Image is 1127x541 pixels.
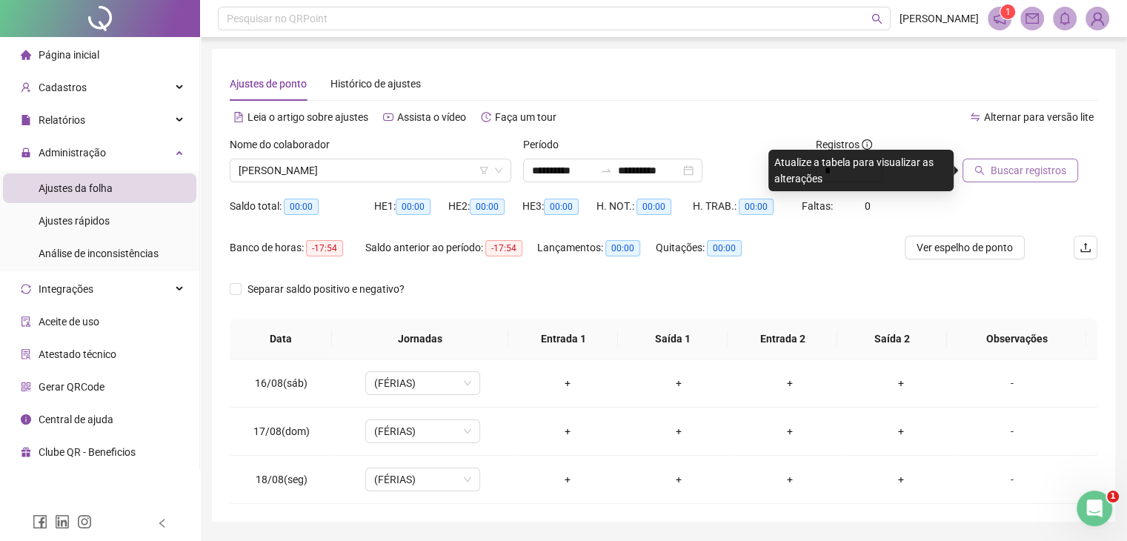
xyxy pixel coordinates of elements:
[39,248,159,259] span: Análise de inconsistências
[605,240,640,256] span: 00:00
[247,111,368,123] span: Leia o artigo sobre ajustes
[374,372,471,394] span: (FÉRIAS)
[618,319,728,359] th: Saída 1
[1086,7,1108,30] img: 91474
[739,199,774,215] span: 00:00
[39,283,93,295] span: Integrações
[39,147,106,159] span: Administração
[746,423,834,439] div: +
[230,319,332,359] th: Data
[600,165,612,176] span: to
[330,78,421,90] span: Histórico de ajustes
[968,375,1055,391] div: -
[21,349,31,359] span: solution
[524,471,611,488] div: +
[837,319,947,359] th: Saída 2
[963,159,1078,182] button: Buscar registros
[374,198,448,215] div: HE 1:
[1077,491,1112,526] iframe: Intercom live chat
[21,316,31,327] span: audit
[993,12,1006,25] span: notification
[21,82,31,93] span: user-add
[39,82,87,93] span: Cadastros
[984,111,1094,123] span: Alternar para versão lite
[857,423,945,439] div: +
[816,136,872,153] span: Registros
[21,115,31,125] span: file
[230,239,365,256] div: Banco de horas:
[397,111,466,123] span: Assista o vídeo
[656,239,764,256] div: Quitações:
[365,239,537,256] div: Saldo anterior ao período:
[481,112,491,122] span: history
[495,111,556,123] span: Faça um tour
[470,199,505,215] span: 00:00
[21,147,31,158] span: lock
[707,240,742,256] span: 00:00
[865,200,871,212] span: 0
[991,162,1066,179] span: Buscar registros
[233,112,244,122] span: file-text
[21,447,31,457] span: gift
[39,49,99,61] span: Página inicial
[230,78,307,90] span: Ajustes de ponto
[600,165,612,176] span: swap-right
[802,200,835,212] span: Faltas:
[21,284,31,294] span: sync
[306,240,343,256] span: -17:54
[947,319,1086,359] th: Observações
[39,414,113,425] span: Central de ajuda
[635,375,722,391] div: +
[39,215,110,227] span: Ajustes rápidos
[857,375,945,391] div: +
[524,423,611,439] div: +
[485,240,522,256] span: -17:54
[21,50,31,60] span: home
[256,474,307,485] span: 18/08(seg)
[635,423,722,439] div: +
[959,331,1074,347] span: Observações
[383,112,393,122] span: youtube
[900,10,979,27] span: [PERSON_NAME]
[522,198,596,215] div: HE 3:
[728,319,837,359] th: Entrada 2
[635,471,722,488] div: +
[862,139,872,150] span: info-circle
[970,112,980,122] span: swap
[448,198,522,215] div: HE 2:
[157,518,167,528] span: left
[39,316,99,328] span: Aceite de uso
[746,471,834,488] div: +
[1107,491,1119,502] span: 1
[544,199,579,215] span: 00:00
[39,114,85,126] span: Relatórios
[284,199,319,215] span: 00:00
[537,239,656,256] div: Lançamentos:
[33,514,47,529] span: facebook
[230,136,339,153] label: Nome do colaborador
[508,319,618,359] th: Entrada 1
[857,471,945,488] div: +
[917,239,1013,256] span: Ver espelho de ponto
[21,382,31,392] span: qrcode
[1080,242,1091,253] span: upload
[21,414,31,425] span: info-circle
[524,375,611,391] div: +
[253,425,310,437] span: 17/08(dom)
[55,514,70,529] span: linkedin
[374,420,471,442] span: (FÉRIAS)
[39,182,113,194] span: Ajustes da folha
[242,281,410,297] span: Separar saldo positivo e negativo?
[968,423,1055,439] div: -
[230,198,374,215] div: Saldo total:
[693,198,801,215] div: H. TRAB.:
[1000,4,1015,19] sup: 1
[39,446,136,458] span: Clube QR - Beneficios
[596,198,693,215] div: H. NOT.:
[494,166,503,175] span: down
[523,136,568,153] label: Período
[1005,7,1011,17] span: 1
[332,319,508,359] th: Jornadas
[39,381,104,393] span: Gerar QRCode
[905,236,1025,259] button: Ver espelho de ponto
